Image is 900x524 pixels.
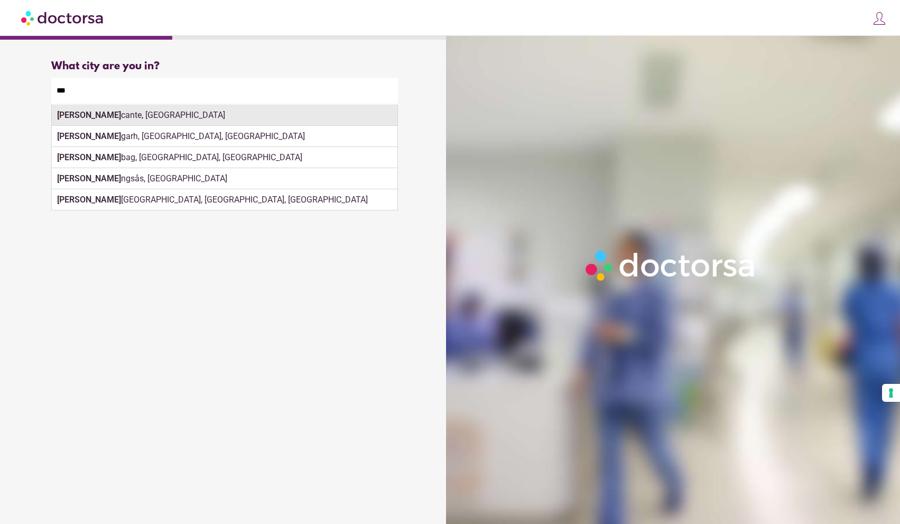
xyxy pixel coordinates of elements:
img: Logo-Doctorsa-trans-White-partial-flat.png [581,245,761,286]
div: Make sure the city you pick is where you need assistance. [51,104,398,127]
strong: [PERSON_NAME] [57,110,121,120]
button: Continue [340,161,398,188]
strong: [PERSON_NAME] [57,131,121,141]
div: cante, [GEOGRAPHIC_DATA] [52,105,397,126]
div: ngsås, [GEOGRAPHIC_DATA] [52,168,397,189]
div: bag, [GEOGRAPHIC_DATA], [GEOGRAPHIC_DATA] [52,147,397,168]
strong: [PERSON_NAME] [57,195,121,205]
strong: [PERSON_NAME] [57,173,121,183]
div: What city are you in? [51,60,398,72]
div: garh, [GEOGRAPHIC_DATA], [GEOGRAPHIC_DATA] [52,126,397,147]
img: Doctorsa.com [21,6,105,30]
div: [GEOGRAPHIC_DATA], [GEOGRAPHIC_DATA], [GEOGRAPHIC_DATA] [52,189,397,210]
strong: [PERSON_NAME] [57,152,121,162]
img: icons8-customer-100.png [872,11,887,26]
button: Your consent preferences for tracking technologies [882,384,900,402]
